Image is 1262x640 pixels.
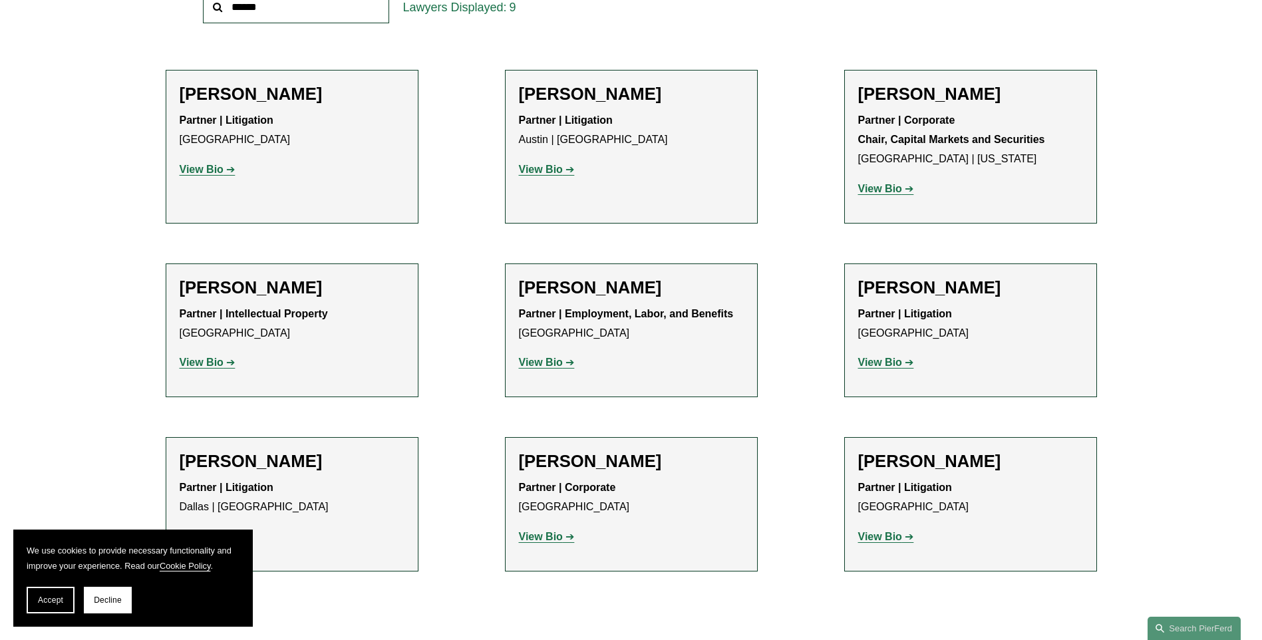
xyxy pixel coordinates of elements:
[519,531,563,542] strong: View Bio
[180,164,236,175] a: View Bio
[519,478,744,517] p: [GEOGRAPHIC_DATA]
[27,587,75,613] button: Accept
[858,183,914,194] a: View Bio
[858,478,1083,517] p: [GEOGRAPHIC_DATA]
[519,277,744,298] h2: [PERSON_NAME]
[858,84,1083,104] h2: [PERSON_NAME]
[519,357,563,368] strong: View Bio
[519,305,744,343] p: [GEOGRAPHIC_DATA]
[519,308,734,319] strong: Partner | Employment, Labor, and Benefits
[38,595,63,605] span: Accept
[858,451,1083,472] h2: [PERSON_NAME]
[180,478,404,517] p: Dallas | [GEOGRAPHIC_DATA]
[94,595,122,605] span: Decline
[858,357,914,368] a: View Bio
[858,482,952,493] strong: Partner | Litigation
[858,114,1045,145] strong: Partner | Corporate Chair, Capital Markets and Securities
[180,482,273,493] strong: Partner | Litigation
[519,357,575,368] a: View Bio
[160,561,211,571] a: Cookie Policy
[519,114,613,126] strong: Partner | Litigation
[519,111,744,150] p: Austin | [GEOGRAPHIC_DATA]
[27,543,239,573] p: We use cookies to provide necessary functionality and improve your experience. Read our .
[858,305,1083,343] p: [GEOGRAPHIC_DATA]
[180,308,328,319] strong: Partner | Intellectual Property
[858,183,902,194] strong: View Bio
[519,84,744,104] h2: [PERSON_NAME]
[1148,617,1241,640] a: Search this site
[858,277,1083,298] h2: [PERSON_NAME]
[180,164,224,175] strong: View Bio
[519,482,616,493] strong: Partner | Corporate
[509,1,516,14] span: 9
[858,531,902,542] strong: View Bio
[858,531,914,542] a: View Bio
[519,451,744,472] h2: [PERSON_NAME]
[519,164,575,175] a: View Bio
[858,357,902,368] strong: View Bio
[180,357,224,368] strong: View Bio
[858,111,1083,168] p: [GEOGRAPHIC_DATA] | [US_STATE]
[84,587,132,613] button: Decline
[180,111,404,150] p: [GEOGRAPHIC_DATA]
[180,277,404,298] h2: [PERSON_NAME]
[180,357,236,368] a: View Bio
[519,164,563,175] strong: View Bio
[180,451,404,472] h2: [PERSON_NAME]
[519,531,575,542] a: View Bio
[858,308,952,319] strong: Partner | Litigation
[180,114,273,126] strong: Partner | Litigation
[13,530,253,627] section: Cookie banner
[180,305,404,343] p: [GEOGRAPHIC_DATA]
[180,84,404,104] h2: [PERSON_NAME]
